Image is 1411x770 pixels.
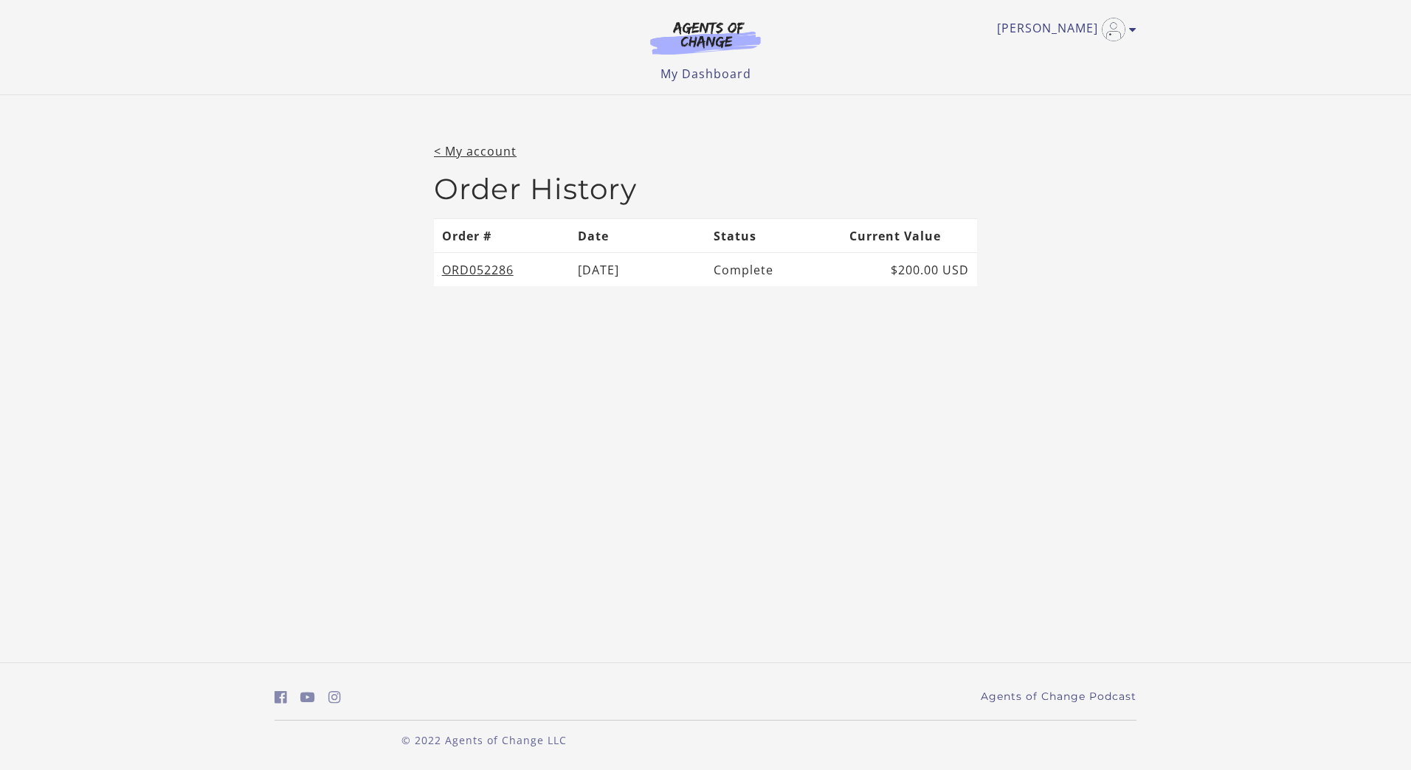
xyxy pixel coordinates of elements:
img: Agents of Change Logo [635,21,776,55]
a: < My account [434,143,517,159]
th: Date [570,218,705,252]
a: https://www.youtube.com/c/AgentsofChangeTestPrepbyMeaganMitchell (Open in a new window) [300,687,315,708]
td: $200.00 USD [841,253,977,287]
th: Status [705,218,841,252]
h2: Order History [434,172,977,207]
a: https://www.facebook.com/groups/aswbtestprep (Open in a new window) [275,687,287,708]
a: Agents of Change Podcast [981,689,1136,704]
a: https://www.instagram.com/agentsofchangeprep/ (Open in a new window) [328,687,341,708]
i: https://www.facebook.com/groups/aswbtestprep (Open in a new window) [275,690,287,704]
a: ORD052286 [442,262,514,278]
i: https://www.youtube.com/c/AgentsofChangeTestPrepbyMeaganMitchell (Open in a new window) [300,690,315,704]
a: My Dashboard [660,66,751,82]
th: Order # [434,218,570,252]
td: Complete [705,253,841,287]
th: Current Value [841,218,977,252]
td: [DATE] [570,253,705,287]
p: © 2022 Agents of Change LLC [275,732,694,748]
i: https://www.instagram.com/agentsofchangeprep/ (Open in a new window) [328,690,341,704]
a: Toggle menu [997,18,1129,41]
